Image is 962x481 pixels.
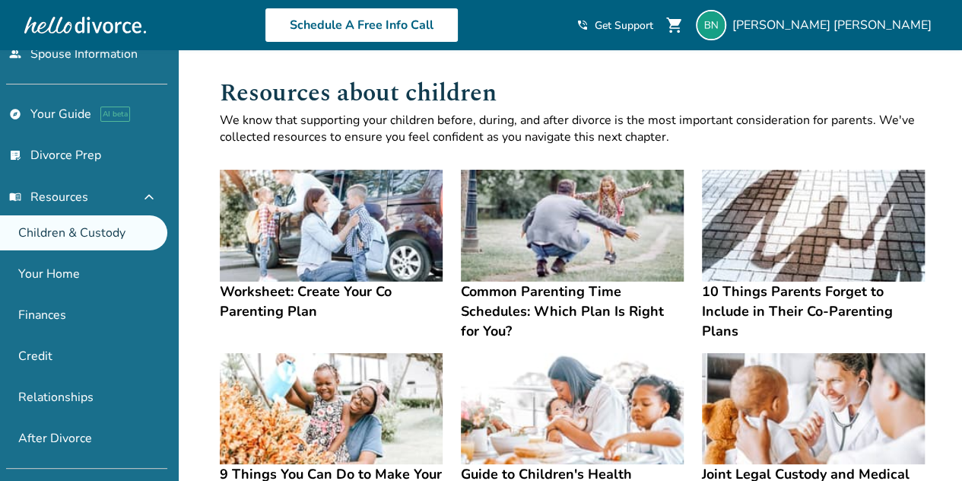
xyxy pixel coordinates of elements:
iframe: Chat Widget [886,408,962,481]
a: phone_in_talkGet Support [576,18,653,33]
img: Worksheet: Create Your Co Parenting Plan [220,170,443,282]
span: explore [9,108,21,120]
img: 9 Things You Can Do to Make Your Divorce Easier on Your Kids [220,353,443,465]
h4: Worksheet: Create Your Co Parenting Plan [220,282,443,321]
span: Resources [9,189,88,205]
span: people [9,48,21,60]
a: Common Parenting Time Schedules: Which Plan Is Right for You?Common Parenting Time Schedules: Whi... [461,170,684,341]
a: Worksheet: Create Your Co Parenting PlanWorksheet: Create Your Co Parenting Plan [220,170,443,321]
span: shopping_cart [665,16,684,34]
span: [PERSON_NAME] [PERSON_NAME] [732,17,938,33]
span: Get Support [595,18,653,33]
span: list_alt_check [9,149,21,161]
h4: Common Parenting Time Schedules: Which Plan Is Right for You? [461,282,684,341]
p: We know that supporting your children before, during, and after divorce is the most important con... [220,112,925,145]
img: Common Parenting Time Schedules: Which Plan Is Right for You? [461,170,684,282]
img: Guide to Children's Health Insurance after Divorce [461,353,684,465]
span: menu_book [9,191,21,203]
a: 10 Things Parents Forget to Include in Their Co-Parenting Plans10 Things Parents Forget to Includ... [702,170,925,341]
span: expand_less [140,188,158,206]
span: phone_in_talk [576,19,589,31]
img: gr8brittonnux@gmail.com [696,10,726,40]
h1: Resources about children [220,75,925,112]
img: Joint Legal Custody and Medical Decisions: Who Makes the Decisions? [702,353,925,465]
h4: 10 Things Parents Forget to Include in Their Co-Parenting Plans [702,282,925,341]
img: 10 Things Parents Forget to Include in Their Co-Parenting Plans [702,170,925,282]
a: Schedule A Free Info Call [265,8,459,43]
span: AI beta [100,107,130,122]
